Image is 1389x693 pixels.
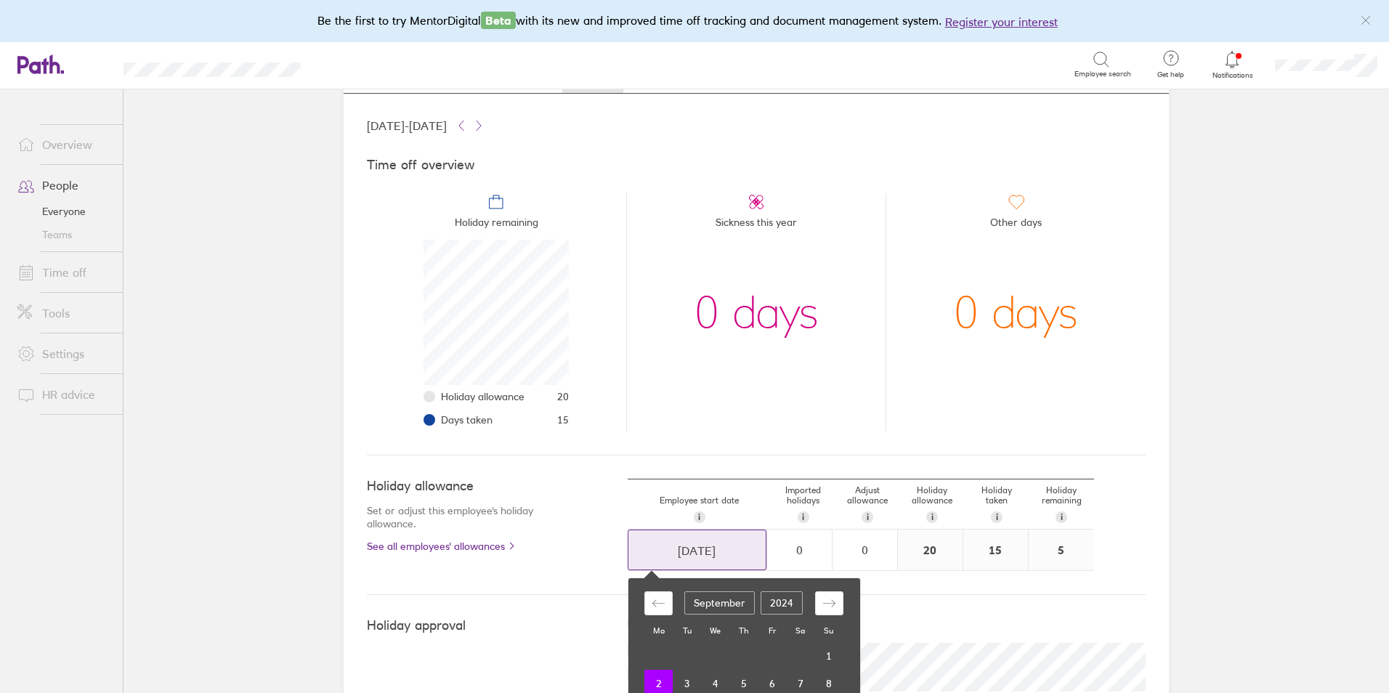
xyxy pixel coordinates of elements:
[835,479,900,529] div: Adjust allowance
[6,130,123,159] a: Overview
[644,591,673,615] div: Move backward to switch to the previous month.
[683,625,692,636] small: Tu
[6,380,123,409] a: HR advice
[6,200,123,223] a: Everyone
[367,540,570,552] a: See all employees' allowances
[6,299,123,328] a: Tools
[771,479,835,529] div: Imported holidays
[367,618,628,633] h4: Holiday approval
[441,391,525,402] span: Holiday allowance
[367,504,570,530] p: Set or adjust this employee's holiday allowance.
[340,57,377,70] div: Search
[441,414,493,426] span: Days taken
[653,625,665,636] small: Mo
[931,511,934,523] span: i
[802,511,804,523] span: i
[6,171,123,200] a: People
[628,618,1146,628] h5: Holiday requests approved by:
[367,158,1146,173] h4: Time off overview
[996,511,998,523] span: i
[954,240,1078,385] div: 0 days
[6,258,123,287] a: Time off
[1074,70,1131,78] span: Employee search
[317,12,1072,31] div: Be the first to try MentorDigital with its new and improved time off tracking and document manage...
[367,479,570,494] h4: Holiday allowance
[814,642,843,670] td: Sunday, September 1, 2024
[628,530,766,571] input: dd/mm/yyyy
[1029,530,1094,570] div: 5
[698,511,700,523] span: i
[710,625,721,636] small: We
[628,490,771,529] div: Employee start date
[1209,49,1256,80] a: Notifications
[990,211,1042,240] span: Other days
[815,591,843,615] div: Move forward to switch to the next month.
[833,543,896,556] div: 0
[965,479,1029,529] div: Holiday taken
[481,12,516,29] span: Beta
[898,530,963,570] div: 20
[716,211,797,240] span: Sickness this year
[867,511,869,523] span: i
[557,391,569,402] span: 20
[963,530,1028,570] div: 15
[945,13,1058,31] button: Register your interest
[1061,511,1063,523] span: i
[694,240,819,385] div: 0 days
[739,625,748,636] small: Th
[795,625,805,636] small: Sa
[900,479,965,529] div: Holiday allowance
[1147,70,1194,79] span: Get help
[1029,479,1094,529] div: Holiday remaining
[824,625,833,636] small: Su
[769,625,776,636] small: Fr
[6,339,123,368] a: Settings
[557,414,569,426] span: 15
[768,543,831,556] div: 0
[367,119,447,132] span: [DATE] - [DATE]
[455,211,538,240] span: Holiday remaining
[6,223,123,246] a: Teams
[1209,71,1256,80] span: Notifications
